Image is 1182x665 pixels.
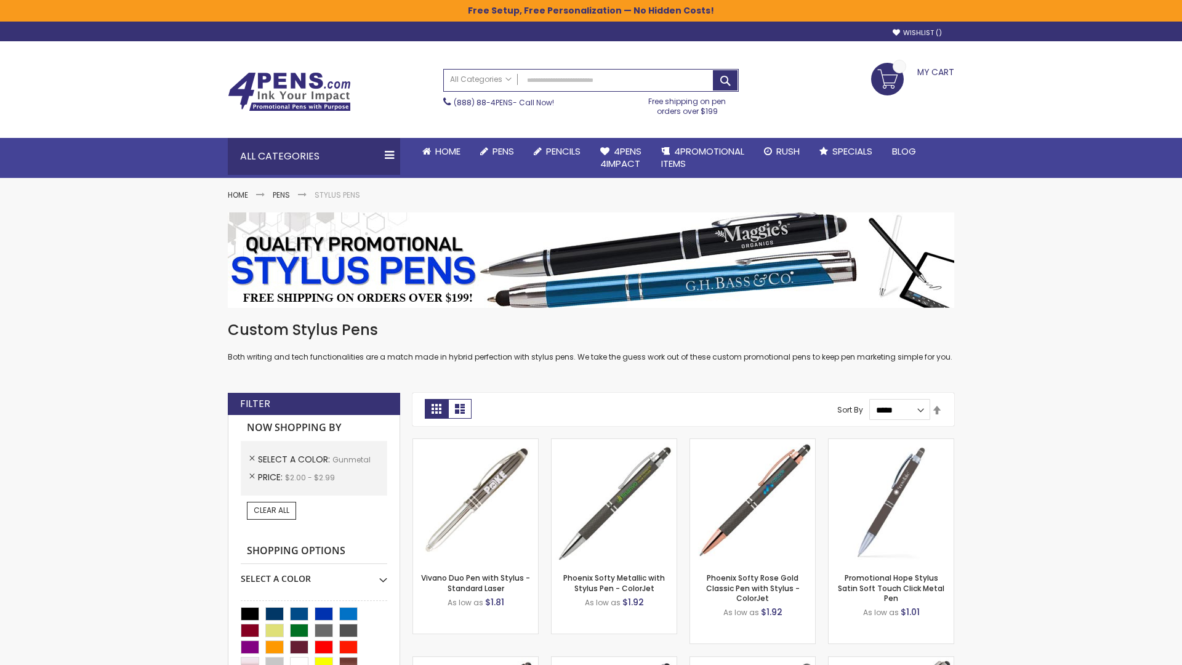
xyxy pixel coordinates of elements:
span: $1.92 [761,606,782,618]
img: Phoenix Softy Metallic with Stylus Pen - ColorJet-Gunmetal [552,439,677,564]
div: Both writing and tech functionalities are a match made in hybrid perfection with stylus pens. We ... [228,320,954,363]
a: Phoenix Softy Metallic with Stylus Pen - ColorJet-Gunmetal [552,438,677,449]
a: Pencils [524,138,590,165]
span: Specials [832,145,872,158]
span: Price [258,471,285,483]
span: 4Pens 4impact [600,145,641,170]
a: Vivano Duo Pen with Stylus - Standard Laser [421,573,530,593]
a: 4PROMOTIONALITEMS [651,138,754,178]
img: Stylus Pens [228,212,954,308]
a: (888) 88-4PENS [454,97,513,108]
a: Pens [273,190,290,200]
a: Promotional Hope Stylus Satin Soft Touch Click Metal Pen [838,573,944,603]
a: Pens [470,138,524,165]
a: Specials [810,138,882,165]
h1: Custom Stylus Pens [228,320,954,340]
span: $2.00 - $2.99 [285,472,335,483]
span: Home [435,145,460,158]
a: Vivano Duo Pen with Stylus - Standard Laser-Gunmetal [413,438,538,449]
a: Rush [754,138,810,165]
span: As low as [585,597,621,608]
span: Gunmetal [332,454,371,465]
strong: Now Shopping by [241,415,387,441]
label: Sort By [837,405,863,415]
div: All Categories [228,138,400,175]
span: Clear All [254,505,289,515]
a: Blog [882,138,926,165]
span: Pencils [546,145,581,158]
img: Vivano Duo Pen with Stylus - Standard Laser-Gunmetal [413,439,538,564]
div: Free shipping on pen orders over $199 [636,92,739,116]
a: Phoenix Softy Rose Gold Classic Pen with Stylus - ColorJet-Gunmetal [690,438,815,449]
span: Blog [892,145,916,158]
a: All Categories [444,70,518,90]
span: 4PROMOTIONAL ITEMS [661,145,744,170]
span: $1.81 [485,596,504,608]
span: Pens [492,145,514,158]
a: Home [228,190,248,200]
img: Phoenix Softy Rose Gold Classic Pen with Stylus - ColorJet-Gunmetal [690,439,815,564]
span: As low as [863,607,899,618]
div: Select A Color [241,564,387,585]
span: All Categories [450,75,512,84]
span: - Call Now! [454,97,554,108]
a: Wishlist [893,28,942,38]
span: As low as [723,607,759,618]
a: Clear All [247,502,296,519]
span: Select A Color [258,453,332,465]
a: Phoenix Softy Metallic with Stylus Pen - ColorJet [563,573,665,593]
a: Phoenix Softy Rose Gold Classic Pen with Stylus - ColorJet [706,573,800,603]
img: 4Pens Custom Pens and Promotional Products [228,72,351,111]
strong: Stylus Pens [315,190,360,200]
span: Rush [776,145,800,158]
a: Promotional Hope Stylus Satin Soft Touch Click Metal Pen-Gunmetal [829,438,954,449]
span: As low as [448,597,483,608]
span: $1.92 [622,596,644,608]
span: $1.01 [901,606,920,618]
a: Home [412,138,470,165]
img: Promotional Hope Stylus Satin Soft Touch Click Metal Pen-Gunmetal [829,439,954,564]
strong: Grid [425,399,448,419]
strong: Shopping Options [241,538,387,565]
strong: Filter [240,397,270,411]
a: 4Pens4impact [590,138,651,178]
